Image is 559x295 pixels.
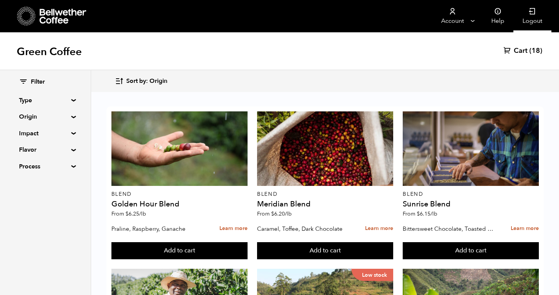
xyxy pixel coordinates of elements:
[351,269,393,281] p: Low stock
[403,192,539,197] p: Blend
[417,210,437,217] bdi: 6.15
[430,210,437,217] span: /lb
[257,242,393,260] button: Add to cart
[111,210,146,217] span: From
[529,46,542,56] span: (18)
[115,72,167,90] button: Sort by: Origin
[403,200,539,208] h4: Sunrise Blend
[271,210,292,217] bdi: 6.20
[403,210,437,217] span: From
[126,77,167,86] span: Sort by: Origin
[257,210,292,217] span: From
[271,210,274,217] span: $
[403,223,495,235] p: Bittersweet Chocolate, Toasted Marshmallow, Candied Orange, Praline
[31,78,45,86] span: Filter
[257,223,350,235] p: Caramel, Toffee, Dark Chocolate
[111,192,248,197] p: Blend
[365,220,393,237] a: Learn more
[19,129,71,138] summary: Impact
[19,112,71,121] summary: Origin
[514,46,527,56] span: Cart
[257,192,393,197] p: Blend
[139,210,146,217] span: /lb
[257,200,393,208] h4: Meridian Blend
[285,210,292,217] span: /lb
[125,210,129,217] span: $
[503,46,542,56] a: Cart (18)
[17,45,82,59] h1: Green Coffee
[19,145,71,154] summary: Flavor
[111,242,248,260] button: Add to cart
[111,223,204,235] p: Praline, Raspberry, Ganache
[403,242,539,260] button: Add to cart
[19,96,71,105] summary: Type
[125,210,146,217] bdi: 6.25
[219,220,248,237] a: Learn more
[417,210,420,217] span: $
[111,200,248,208] h4: Golden Hour Blend
[19,162,71,171] summary: Process
[511,220,539,237] a: Learn more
